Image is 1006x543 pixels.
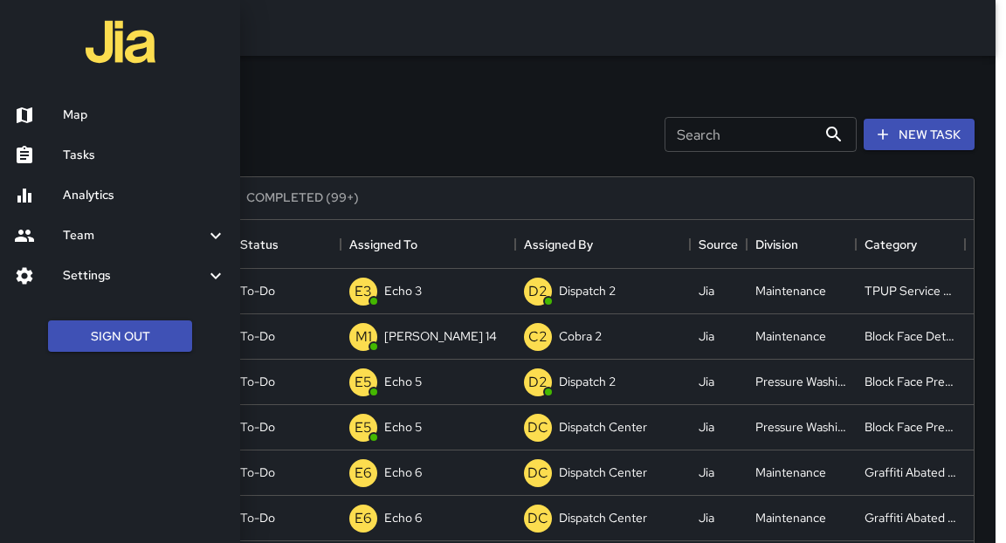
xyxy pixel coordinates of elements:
button: Sign Out [48,320,192,353]
h6: Map [63,106,226,125]
h6: Settings [63,266,205,285]
h6: Analytics [63,186,226,205]
h6: Team [63,226,205,245]
img: jia-logo [86,7,155,77]
h6: Tasks [63,146,226,165]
